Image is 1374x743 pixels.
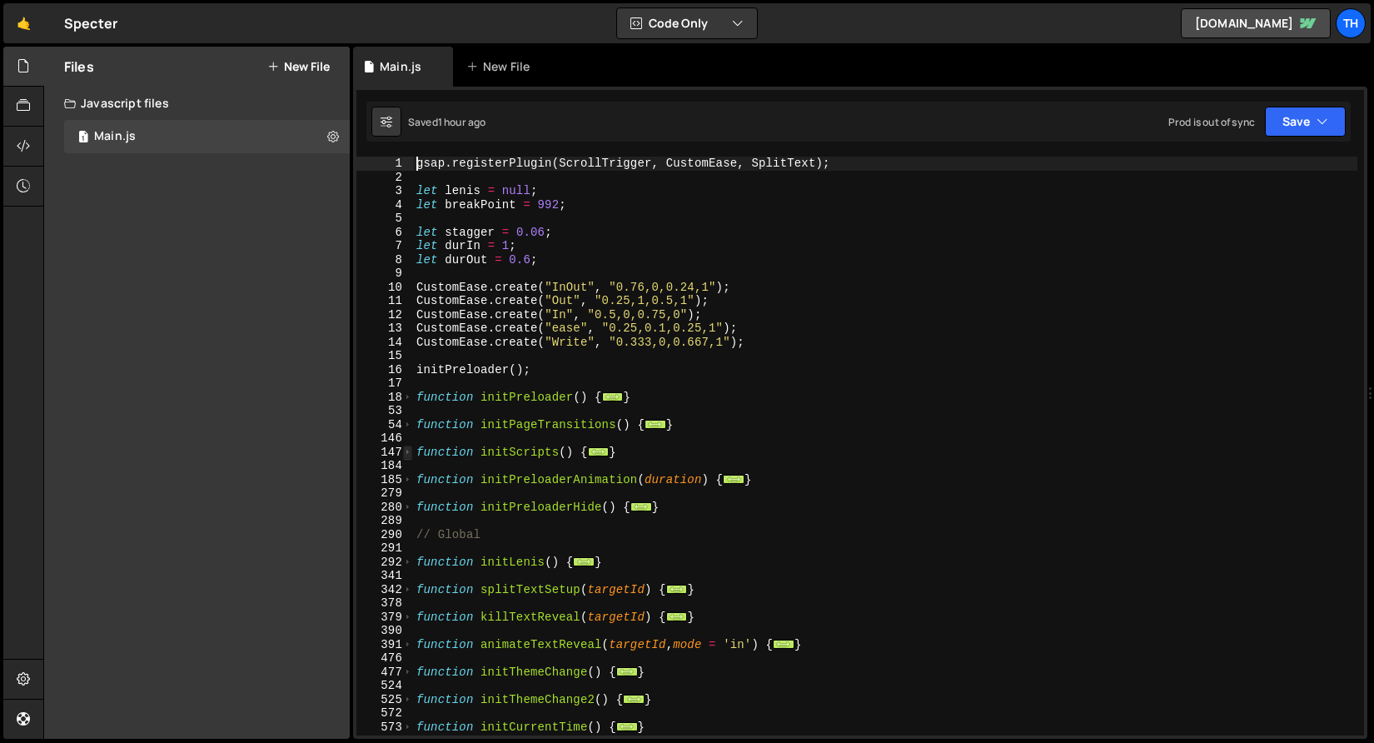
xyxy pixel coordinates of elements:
div: 1 hour ago [438,115,486,129]
div: Saved [408,115,485,129]
div: 8 [356,253,413,267]
span: ... [773,639,794,648]
div: 525 [356,693,413,707]
div: 290 [356,528,413,542]
div: Main.js [94,129,136,144]
span: ... [588,446,610,456]
span: ... [666,584,688,593]
div: 13 [356,322,413,336]
div: 524 [356,679,413,693]
div: 17 [356,376,413,391]
span: ... [623,694,645,703]
div: 476 [356,651,413,666]
div: 5 [356,212,413,226]
div: 14 [356,336,413,350]
div: 16840/46037.js [64,120,350,153]
div: 391 [356,638,413,652]
div: 147 [356,446,413,460]
div: 54 [356,418,413,432]
div: Javascript files [44,87,350,120]
div: 280 [356,501,413,515]
span: ... [630,501,652,511]
div: 291 [356,541,413,556]
div: 11 [356,294,413,308]
div: 146 [356,431,413,446]
span: 1 [78,132,88,145]
div: 6 [356,226,413,240]
div: 378 [356,596,413,611]
div: 16 [356,363,413,377]
div: 342 [356,583,413,597]
div: 184 [356,459,413,473]
span: ... [602,391,624,401]
div: 12 [356,308,413,322]
div: 2 [356,171,413,185]
div: Main.js [380,58,421,75]
div: 185 [356,473,413,487]
div: 7 [356,239,413,253]
button: Save [1265,107,1346,137]
span: ... [645,419,666,428]
button: Code Only [617,8,757,38]
div: Specter [64,13,117,33]
div: 279 [356,486,413,501]
div: 390 [356,624,413,638]
div: 1 [356,157,413,171]
div: 379 [356,611,413,625]
span: ... [723,474,744,483]
div: 573 [356,721,413,735]
a: 🤙 [3,3,44,43]
div: 9 [356,267,413,281]
button: New File [267,60,330,73]
div: 292 [356,556,413,570]
div: 572 [356,706,413,721]
span: ... [616,721,638,731]
div: 15 [356,349,413,363]
div: 477 [356,666,413,680]
div: Prod is out of sync [1168,115,1255,129]
div: 289 [356,514,413,528]
span: ... [616,666,638,676]
a: [DOMAIN_NAME] [1181,8,1331,38]
div: 3 [356,184,413,198]
span: ... [573,556,595,566]
h2: Files [64,57,94,76]
a: Th [1336,8,1366,38]
div: 53 [356,404,413,418]
div: 341 [356,569,413,583]
span: ... [666,611,688,621]
div: New File [466,58,536,75]
div: 10 [356,281,413,295]
div: 18 [356,391,413,405]
div: 4 [356,198,413,212]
